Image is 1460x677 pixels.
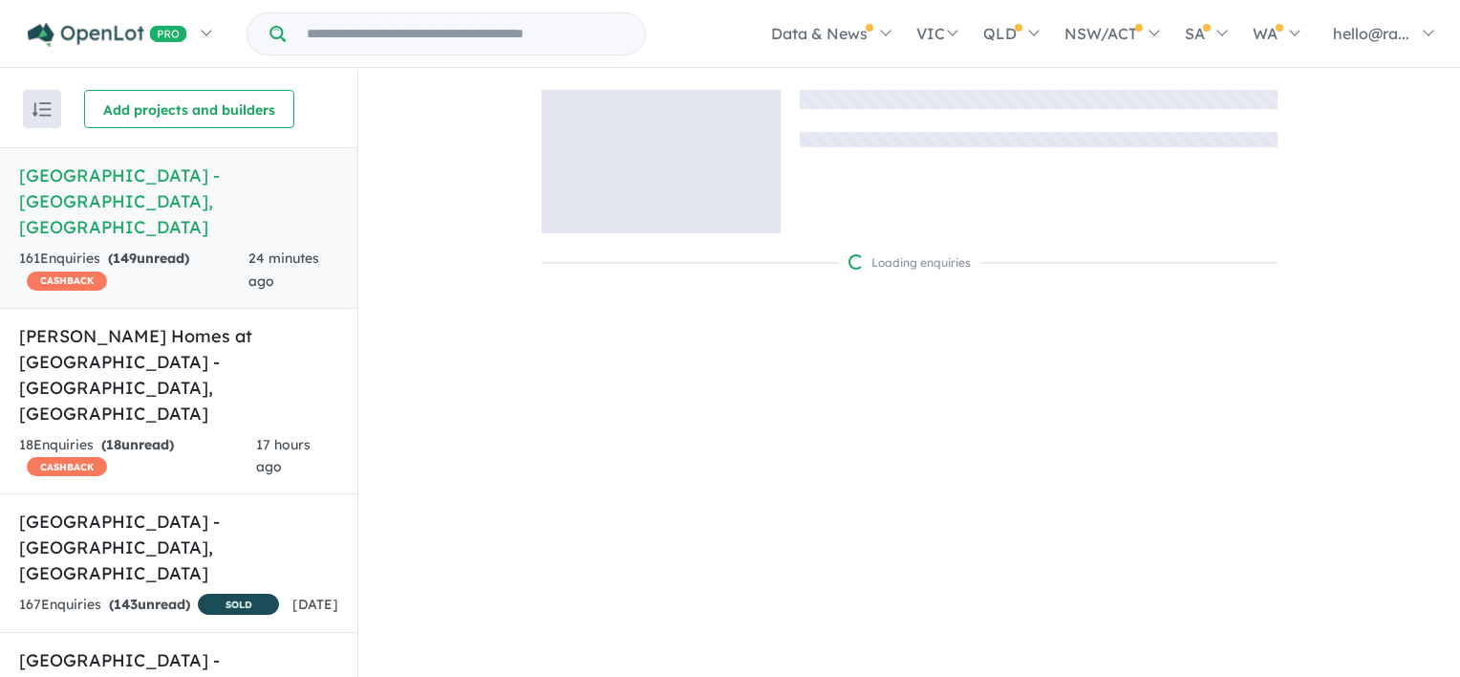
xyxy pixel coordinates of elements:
strong: ( unread) [108,250,189,267]
span: CASHBACK [27,272,107,291]
span: hello@ra... [1333,24,1409,43]
h5: [GEOGRAPHIC_DATA] - [GEOGRAPHIC_DATA] , [GEOGRAPHIC_DATA] [19,163,338,240]
span: 24 minutes ago [248,250,319,290]
h5: [PERSON_NAME] Homes at [GEOGRAPHIC_DATA] - [GEOGRAPHIC_DATA] , [GEOGRAPHIC_DATA] [19,323,338,426]
input: Try estate name, suburb, builder or developer [290,13,641,55]
strong: ( unread) [109,596,190,613]
strong: ( unread) [101,436,174,453]
span: SOLD [198,594,279,615]
span: 149 [113,250,137,267]
div: Loading enquiries [848,253,971,273]
span: [DATE] [292,596,338,613]
div: 18 Enquir ies [19,434,256,480]
img: Openlot PRO Logo White [28,23,187,47]
img: sort.svg [32,102,52,117]
span: 143 [114,596,138,613]
div: 167 Enquir ies [19,594,279,618]
span: 17 hours ago [256,436,311,476]
div: 161 Enquir ies [19,248,248,294]
button: Add projects and builders [84,90,294,128]
span: 18 [106,436,121,453]
span: CASHBACK [27,457,107,476]
h5: [GEOGRAPHIC_DATA] - [GEOGRAPHIC_DATA] , [GEOGRAPHIC_DATA] [19,509,338,586]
